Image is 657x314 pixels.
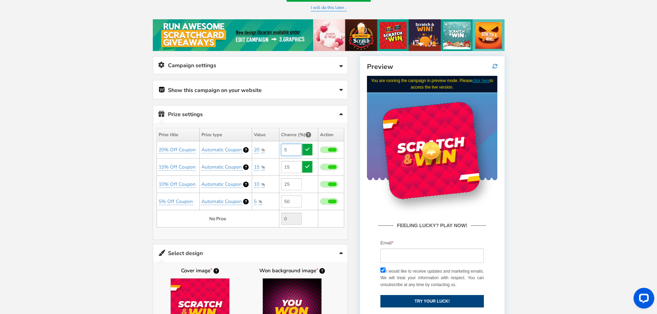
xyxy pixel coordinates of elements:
[261,182,265,187] span: %
[261,182,265,188] a: %
[38,251,92,256] img: appsmav-footer-credit.png
[200,128,252,141] th: Prize type
[27,146,104,153] strong: FEELING LUCKY? PLAY NOW!
[159,164,196,171] a: 15% Off Coupon
[201,164,243,171] a: Automatic Coupon
[254,181,259,188] a: 10
[279,128,318,141] th: Chance (%)
[106,2,123,7] a: click here
[159,181,196,188] a: 10% Off Coupon
[158,85,167,93] i: Ecwid by Lightspeed
[252,128,279,141] th: Value
[159,198,193,205] a: 5% Off Coupon
[153,80,348,99] a: Show this campaign on your website
[157,210,279,227] td: No Prize
[201,146,242,153] span: Automatic Coupon
[201,146,243,153] a: Automatic Coupon
[153,57,348,74] a: Campaign settings
[201,181,243,188] a: Automatic Coupon
[153,244,348,262] a: Select design
[254,198,257,205] a: 5
[311,4,347,11] a: I will do this later..
[160,267,240,275] label: Cover image
[261,165,265,170] a: %
[254,164,259,171] a: 15
[201,198,242,205] span: Automatic Coupon
[13,192,117,212] label: I would like to receive updates and marketing emails. We will treat your information with respect...
[157,128,200,141] th: Prize title
[252,267,332,275] label: Won background image
[159,146,196,153] a: 20% Off Coupon
[367,63,497,71] h4: Preview
[201,181,242,188] span: Automatic Coupon
[259,199,262,205] a: %
[153,19,505,51] img: festival-poster-2020.jpg
[201,198,243,205] a: Automatic Coupon
[628,285,657,314] iframe: LiveChat chat widget
[261,148,265,153] a: %
[318,128,344,141] th: Action
[153,105,348,123] a: Prize settings
[13,219,117,232] button: TRY YOUR LUCK!
[201,164,242,170] span: Automatic Coupon
[13,164,27,171] label: Email
[281,213,302,225] input: Value not editable
[254,146,259,153] a: 20
[13,192,19,197] input: I would like to receive updates and marketing emails. We will treat your information with respect...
